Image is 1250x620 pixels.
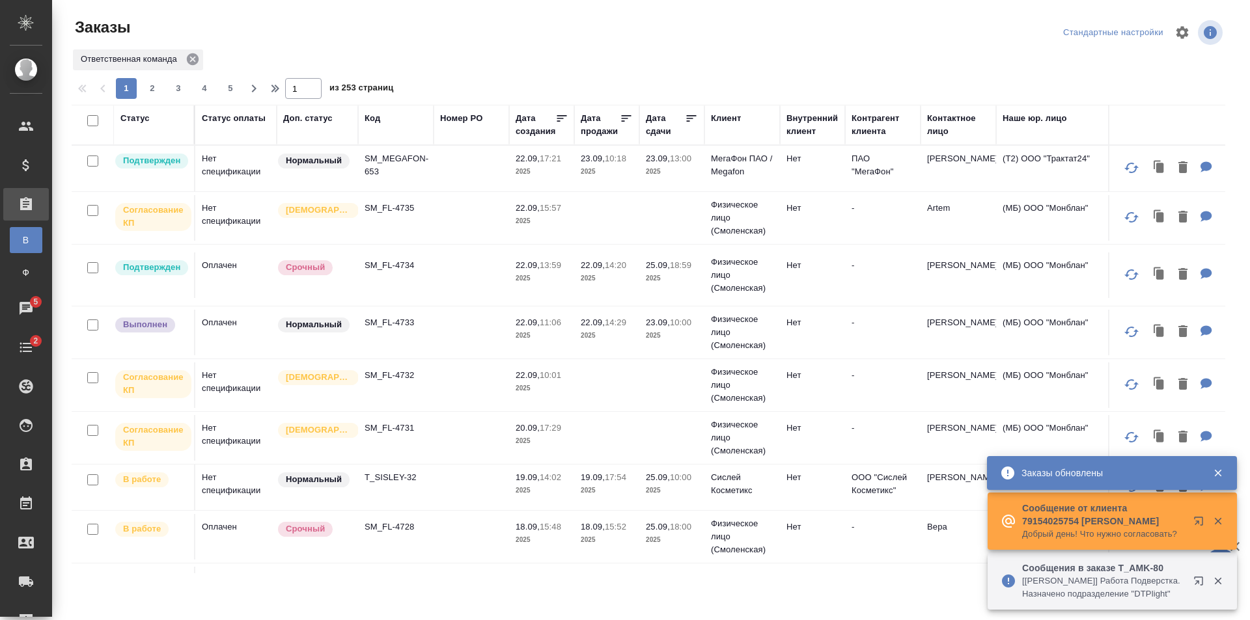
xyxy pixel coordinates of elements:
[852,259,914,272] p: -
[1116,316,1147,347] button: Обновить
[921,362,996,408] td: [PERSON_NAME]
[168,82,189,95] span: 3
[1021,466,1193,479] div: Заказы обновлены
[1147,155,1172,182] button: Клонировать
[123,473,161,486] p: В работе
[329,80,393,99] span: из 253 страниц
[286,473,342,486] p: Нормальный
[540,260,561,270] p: 13:59
[1172,262,1194,288] button: Удалить
[516,215,568,228] p: 2025
[286,371,351,384] p: [DEMOGRAPHIC_DATA]
[852,520,914,533] p: -
[646,317,670,327] p: 23.09,
[114,259,187,276] div: Выставляет КМ после уточнения всех необходимых деталей и получения согласия клиента на запуск. С ...
[996,195,1152,241] td: (МБ) ООО "Монблан"
[1116,152,1147,183] button: Обновить
[786,112,839,138] div: Внутренний клиент
[646,484,698,497] p: 2025
[516,382,568,395] p: 2025
[365,520,427,533] p: SM_FL-4728
[114,471,187,489] div: Выставляет ПМ после принятия заказа от КМа
[540,154,561,163] p: 17:21
[996,146,1152,191] td: (Т2) ООО "Трактат24"
[72,17,130,38] span: Заказы
[194,82,215,95] span: 4
[921,195,996,241] td: Artem
[123,424,184,450] p: Согласование КП
[516,533,568,546] p: 2025
[516,423,540,433] p: 20.09,
[286,261,325,274] p: Срочный
[286,204,351,217] p: [DEMOGRAPHIC_DATA]
[581,272,633,285] p: 2025
[670,260,691,270] p: 18:59
[365,152,427,178] p: SM_MEGAFON-653
[852,316,914,329] p: -
[25,334,46,347] span: 2
[516,370,540,380] p: 22.09,
[516,435,568,448] p: 2025
[277,316,352,334] div: Статус по умолчанию для стандартных заказов
[220,82,241,95] span: 5
[1147,371,1172,398] button: Клонировать
[516,112,555,138] div: Дата создания
[516,484,568,497] p: 2025
[123,204,184,230] p: Согласование КП
[921,567,996,612] td: [PERSON_NAME]
[286,318,342,331] p: Нормальный
[114,316,187,334] div: Выставляет ПМ после сдачи и проведения начислений. Последний этап для ПМа
[711,256,773,295] p: Физическое лицо (Смоленская)
[711,152,773,178] p: МегаФон ПАО / Megafon
[365,202,427,215] p: SM_FL-4735
[1116,259,1147,290] button: Обновить
[927,112,990,138] div: Контактное лицо
[711,570,773,609] p: Физическое лицо (Смоленская)
[1172,371,1194,398] button: Удалить
[1204,467,1231,479] button: Закрыть
[540,370,561,380] p: 10:01
[646,154,670,163] p: 23.09,
[581,112,620,138] div: Дата продажи
[81,53,182,66] p: Ответственная команда
[996,310,1152,355] td: (МБ) ООО "Монблан"
[365,316,427,329] p: SM_FL-4733
[670,317,691,327] p: 10:00
[581,154,605,163] p: 23.09,
[202,112,266,125] div: Статус оплаты
[16,234,36,247] span: В
[277,422,352,439] div: Выставляется автоматически для первых 3 заказов нового контактного лица. Особое внимание
[1003,112,1067,125] div: Наше юр. лицо
[142,82,163,95] span: 2
[365,259,427,272] p: SM_FL-4734
[540,522,561,532] p: 15:48
[646,165,698,178] p: 2025
[195,465,277,510] td: Нет спецификации
[711,313,773,352] p: Физическое лицо (Смоленская)
[786,520,839,533] p: Нет
[852,202,914,215] p: -
[1172,204,1194,231] button: Удалить
[786,422,839,435] p: Нет
[195,514,277,559] td: Оплачен
[1198,20,1225,45] span: Посмотреть информацию
[786,369,839,382] p: Нет
[277,520,352,538] div: Выставляется автоматически, если на указанный объем услуг необходимо больше времени в стандартном...
[440,112,482,125] div: Номер PO
[852,471,914,497] p: ООО "Сислей Косметикс"
[1147,204,1172,231] button: Клонировать
[365,422,427,435] p: SM_FL-4731
[123,522,161,535] p: В работе
[581,317,605,327] p: 22.09,
[1116,202,1147,233] button: Обновить
[711,112,741,125] div: Клиент
[1186,508,1217,539] button: Открыть в новой вкладке
[195,252,277,298] td: Оплачен
[10,260,42,286] a: Ф
[921,415,996,461] td: [PERSON_NAME]
[120,112,150,125] div: Статус
[540,203,561,213] p: 15:57
[786,152,839,165] p: Нет
[194,78,215,99] button: 4
[1022,528,1185,541] p: Добрый день! Что нужно согласовать?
